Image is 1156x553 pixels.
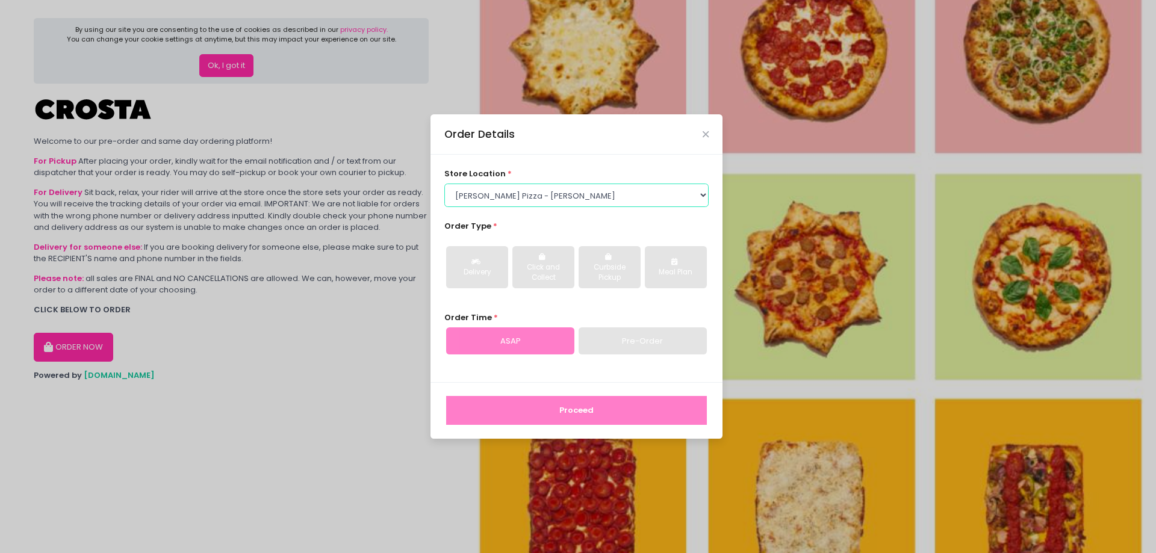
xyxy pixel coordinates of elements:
[444,168,506,179] span: store location
[444,220,491,232] span: Order Type
[512,246,574,288] button: Click and Collect
[653,267,698,278] div: Meal Plan
[444,126,515,142] div: Order Details
[446,396,707,425] button: Proceed
[521,262,566,283] div: Click and Collect
[579,246,641,288] button: Curbside Pickup
[703,131,709,137] button: Close
[444,312,492,323] span: Order Time
[446,246,508,288] button: Delivery
[455,267,500,278] div: Delivery
[645,246,707,288] button: Meal Plan
[587,262,632,283] div: Curbside Pickup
